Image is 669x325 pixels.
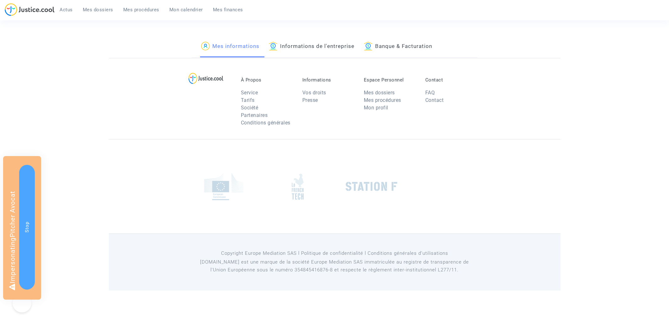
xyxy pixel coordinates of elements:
[60,7,73,13] span: Actus
[425,97,444,103] a: Contact
[55,5,78,14] a: Actus
[213,7,243,13] span: Mes finances
[269,36,354,57] a: Informations de l'entreprise
[78,5,118,14] a: Mes dossiers
[188,73,223,84] img: logo-lg.svg
[169,7,203,13] span: Mon calendrier
[346,182,397,191] img: stationf.png
[19,165,35,290] button: Stop
[364,97,401,103] a: Mes procédures
[164,5,208,14] a: Mon calendrier
[425,90,435,96] a: FAQ
[241,112,268,118] a: Partenaires
[364,90,395,96] a: Mes dossiers
[292,173,304,200] img: french_tech.png
[83,7,113,13] span: Mes dossiers
[241,120,290,126] a: Conditions générales
[118,5,164,14] a: Mes procédures
[204,173,243,200] img: europe_commision.png
[5,3,55,16] img: jc-logo.svg
[13,294,31,312] iframe: Help Scout Beacon - Open
[241,90,258,96] a: Service
[364,105,388,111] a: Mon profil
[241,105,258,111] a: Société
[302,77,354,83] p: Informations
[123,7,159,13] span: Mes procédures
[3,156,41,300] div: Impersonating
[241,77,293,83] p: À Propos
[364,42,373,50] img: icon-banque.svg
[201,42,210,50] img: icon-passager.svg
[192,258,477,274] p: [DOMAIN_NAME] est une marque de la société Europe Mediation SAS immatriculée au registre de tr...
[192,249,477,257] p: Copyright Europe Mediation SAS l Politique de confidentialité l Conditions générales d’utilisa...
[201,36,259,57] a: Mes informations
[364,36,432,57] a: Banque & Facturation
[425,77,477,83] p: Contact
[241,97,255,103] a: Tarifs
[208,5,248,14] a: Mes finances
[302,97,318,103] a: Presse
[364,77,416,83] p: Espace Personnel
[302,90,326,96] a: Vos droits
[24,222,30,233] span: Stop
[269,42,278,50] img: icon-banque.svg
